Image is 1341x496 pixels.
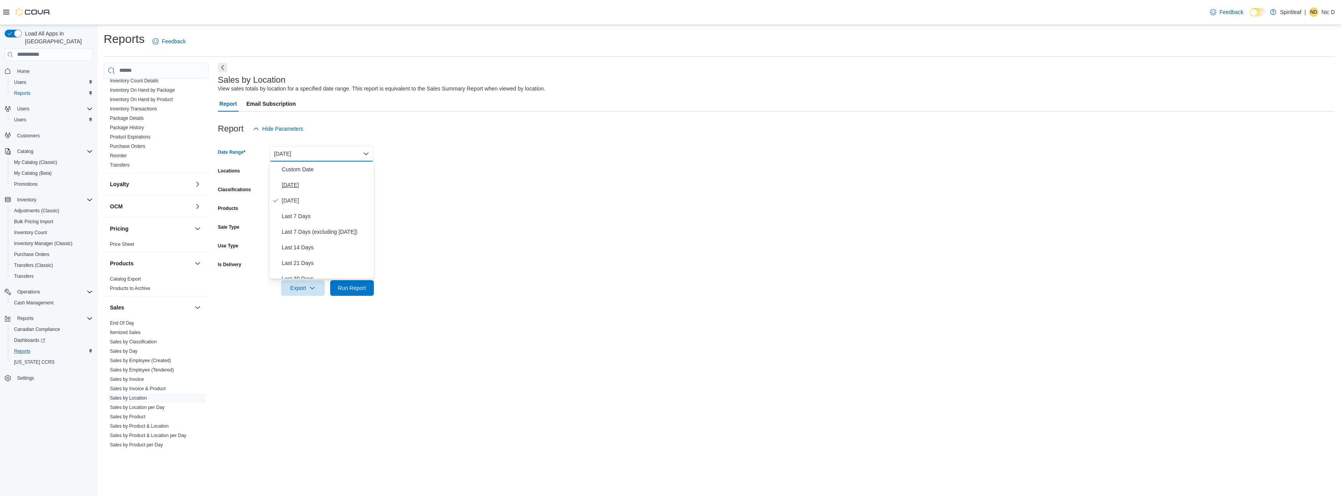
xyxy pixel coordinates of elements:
button: Inventory Manager (Classic) [8,238,96,249]
button: Adjustments (Classic) [8,205,96,216]
p: | [1304,7,1306,17]
span: Reports [14,90,30,96]
span: Users [11,78,93,87]
a: Products to Archive [110,286,150,291]
h3: Products [110,260,134,267]
span: Operations [17,289,40,295]
button: Run Report [330,280,374,296]
span: Sales by Product & Location [110,423,169,429]
div: Nic D [1309,7,1318,17]
span: Catalog [14,147,93,156]
div: Pricing [104,240,209,252]
a: Cash Management [11,298,57,308]
button: Loyalty [193,180,202,189]
a: Purchase Orders [11,250,53,259]
span: Catalog [17,148,33,155]
span: Promotions [14,181,38,187]
span: Last 7 Days [282,212,371,221]
a: Sales by Classification [110,339,157,345]
button: Canadian Compliance [8,324,96,335]
span: Run Report [338,284,366,292]
span: Users [14,104,93,114]
a: Transfers (Classic) [11,261,56,270]
a: Package Details [110,116,144,121]
a: My Catalog (Beta) [11,169,55,178]
button: Transfers [8,271,96,282]
span: Canadian Compliance [14,326,60,332]
a: Sales by Product [110,414,145,420]
span: Last 21 Days [282,258,371,268]
a: Product Expirations [110,134,150,140]
h3: OCM [110,203,123,210]
span: Price Sheet [110,241,134,247]
span: Promotions [11,180,93,189]
span: Export [286,280,320,296]
button: Next [218,63,227,72]
span: Transfers (Classic) [14,262,53,268]
span: Inventory Count [14,229,47,236]
label: Sale Type [218,224,239,230]
button: Reports [2,313,96,324]
h3: Pricing [110,225,128,233]
a: Feedback [149,34,189,49]
span: Purchase Orders [11,250,93,259]
button: [US_STATE] CCRS [8,357,96,368]
span: Home [17,68,30,75]
span: Reorder [110,153,127,159]
button: Sales [193,303,202,312]
button: Pricing [193,224,202,233]
span: Catalog Export [110,276,141,282]
span: [US_STATE] CCRS [14,359,55,365]
a: [US_STATE] CCRS [11,357,58,367]
button: Customers [2,130,96,141]
a: Sales by Product & Location per Day [110,433,186,438]
a: Sales by Invoice & Product [110,386,166,391]
span: My Catalog (Classic) [14,159,57,165]
a: Settings [14,373,37,383]
span: Dashboards [11,336,93,345]
span: Settings [14,373,93,383]
span: Canadian Compliance [11,325,93,334]
span: Purchase Orders [14,251,50,258]
span: Bulk Pricing Import [14,219,53,225]
span: Hide Parameters [262,125,303,133]
button: Loyalty [110,180,191,188]
span: [DATE] [282,180,371,190]
span: Bulk Pricing Import [11,217,93,226]
a: Inventory On Hand by Product [110,97,173,102]
a: Reports [11,347,34,356]
a: Adjustments (Classic) [11,206,62,215]
button: Pricing [110,225,191,233]
a: Inventory Count [11,228,50,237]
span: Inventory [17,197,36,203]
span: Inventory Count [11,228,93,237]
span: Reports [11,89,93,98]
a: Package History [110,125,144,130]
span: Users [14,117,26,123]
button: Users [8,77,96,88]
span: Users [11,115,93,124]
button: OCM [110,203,191,210]
a: Canadian Compliance [11,325,63,334]
img: Cova [16,8,51,16]
button: Settings [2,372,96,384]
label: Use Type [218,243,238,249]
span: Home [14,66,93,76]
a: Sales by Employee (Tendered) [110,367,174,373]
button: Cash Management [8,297,96,308]
a: Dashboards [8,335,96,346]
button: Export [281,280,325,296]
button: Users [14,104,32,114]
span: Inventory On Hand by Product [110,96,173,103]
span: Sales by Employee (Tendered) [110,367,174,373]
button: Reports [8,346,96,357]
span: Purchase Orders [110,143,145,149]
span: Sales by Location per Day [110,404,165,411]
span: Sales by Product per Day [110,442,163,448]
span: Transfers [11,272,93,281]
p: Spiritleaf [1280,7,1301,17]
h3: Report [218,124,244,133]
span: Cash Management [14,300,53,306]
button: Inventory [2,194,96,205]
